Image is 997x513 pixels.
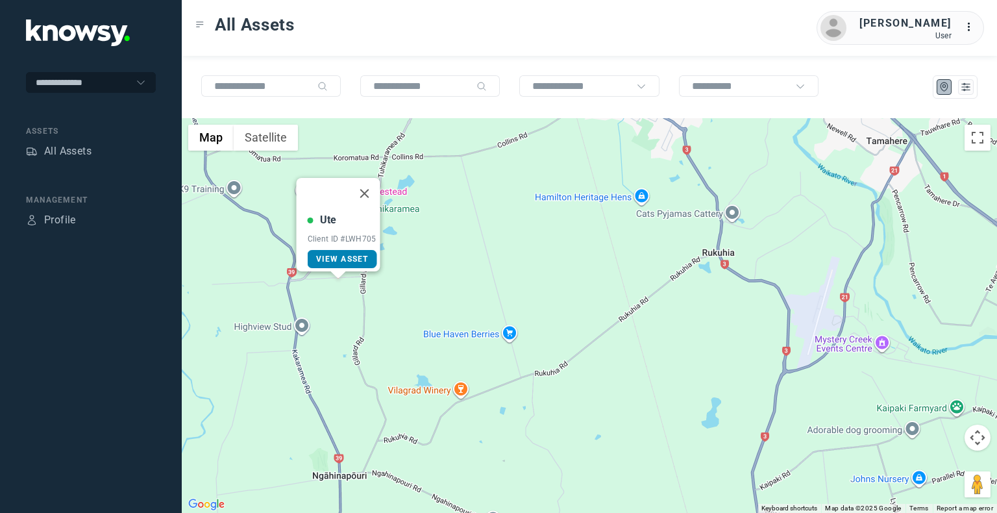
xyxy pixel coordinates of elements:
[188,125,234,151] button: Show street map
[234,125,298,151] button: Show satellite imagery
[44,212,76,228] div: Profile
[26,19,130,46] img: Application Logo
[909,505,929,512] a: Terms (opens in new tab)
[26,212,76,228] a: ProfileProfile
[965,425,991,451] button: Map camera controls
[26,144,92,159] a: AssetsAll Assets
[308,234,377,244] div: Client ID #LWH705
[965,19,980,37] div: :
[937,505,993,512] a: Report a map error
[965,471,991,497] button: Drag Pegman onto the map to open Street View
[825,505,901,512] span: Map data ©2025 Google
[26,194,156,206] div: Management
[965,19,980,35] div: :
[185,496,228,513] a: Open this area in Google Maps (opens a new window)
[820,15,846,41] img: avatar.png
[195,20,204,29] div: Toggle Menu
[316,255,369,264] span: View Asset
[215,13,295,36] span: All Assets
[308,250,377,268] a: View Asset
[965,22,978,32] tspan: ...
[349,178,380,209] button: Close
[476,81,487,92] div: Search
[859,31,952,40] div: User
[939,81,950,93] div: Map
[965,125,991,151] button: Toggle fullscreen view
[185,496,228,513] img: Google
[317,81,328,92] div: Search
[761,504,817,513] button: Keyboard shortcuts
[859,16,952,31] div: [PERSON_NAME]
[960,81,972,93] div: List
[26,214,38,226] div: Profile
[26,145,38,157] div: Assets
[26,125,156,137] div: Assets
[44,144,92,159] div: All Assets
[320,212,337,228] div: Ute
